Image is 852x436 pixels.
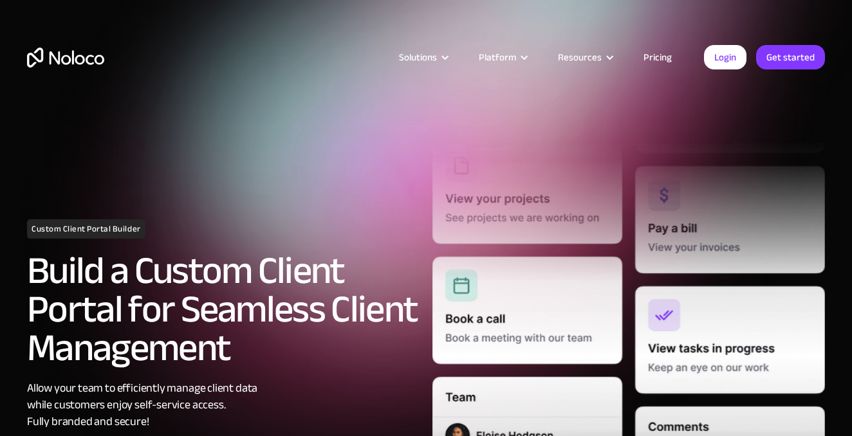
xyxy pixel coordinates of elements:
div: Allow your team to efficiently manage client data while customers enjoy self-service access. Full... [27,380,420,430]
div: Platform [463,49,542,66]
div: Platform [479,49,516,66]
a: Pricing [627,49,688,66]
a: Get started [756,45,825,69]
div: Solutions [383,49,463,66]
h2: Build a Custom Client Portal for Seamless Client Management [27,251,420,367]
h1: Custom Client Portal Builder [27,219,145,239]
div: Solutions [399,49,437,66]
a: Login [704,45,746,69]
a: home [27,48,104,68]
div: Resources [542,49,627,66]
div: Resources [558,49,602,66]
